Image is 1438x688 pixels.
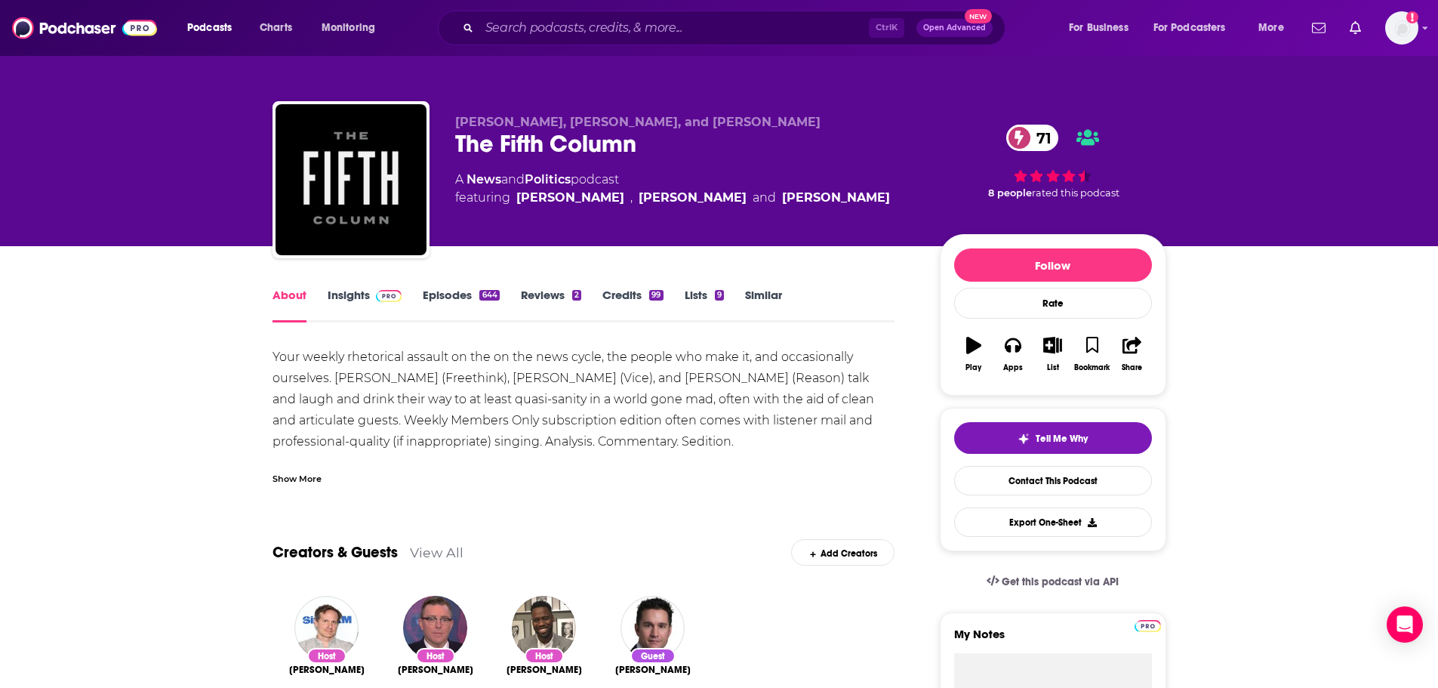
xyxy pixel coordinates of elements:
[525,648,564,664] div: Host
[1135,618,1161,632] a: Pro website
[512,596,576,660] img: Kmele Foster
[376,290,402,302] img: Podchaser Pro
[416,648,455,664] div: Host
[273,288,306,322] a: About
[398,664,473,676] a: Matt Welch
[501,172,525,187] span: and
[954,508,1152,537] button: Export One-Sheet
[1033,327,1072,381] button: List
[289,664,365,676] a: Michael C. Moynihan
[1112,327,1151,381] button: Share
[521,288,581,322] a: Reviews2
[1385,11,1418,45] img: User Profile
[273,543,398,562] a: Creators & Guests
[1385,11,1418,45] button: Show profile menu
[187,17,232,39] span: Podcasts
[1002,575,1119,588] span: Get this podcast via API
[455,189,890,207] span: featuring
[1406,11,1418,23] svg: Add a profile image
[1387,606,1423,643] div: Open Intercom Messenger
[1006,125,1059,151] a: 71
[940,115,1166,208] div: 71 8 peoplerated this podcast
[398,664,473,676] span: [PERSON_NAME]
[1069,17,1129,39] span: For Business
[954,248,1152,282] button: Follow
[1385,11,1418,45] span: Logged in as RebRoz5
[1036,433,1088,445] span: Tell Me Why
[455,115,821,129] span: [PERSON_NAME], [PERSON_NAME], and [PERSON_NAME]
[685,288,724,322] a: Lists9
[753,189,776,207] span: and
[954,327,993,381] button: Play
[307,648,346,664] div: Host
[1344,15,1367,41] a: Show notifications dropdown
[177,16,251,40] button: open menu
[467,172,501,187] a: News
[507,664,582,676] a: Kmele Foster
[954,627,1152,653] label: My Notes
[328,288,402,322] a: InsightsPodchaser Pro
[954,288,1152,319] div: Rate
[260,17,292,39] span: Charts
[294,596,359,660] img: Michael C. Moynihan
[988,187,1032,199] span: 8 people
[782,189,890,207] a: Kmele Foster
[649,290,663,301] div: 99
[276,104,426,255] a: The Fifth Column
[507,664,582,676] span: [PERSON_NAME]
[602,288,663,322] a: Credits99
[954,422,1152,454] button: tell me why sparkleTell Me Why
[1047,363,1059,372] div: List
[1073,327,1112,381] button: Bookmark
[954,466,1152,495] a: Contact This Podcast
[1144,16,1248,40] button: open menu
[630,189,633,207] span: ,
[1018,433,1030,445] img: tell me why sparkle
[620,596,685,660] img: Scott Lincicome
[423,288,499,322] a: Episodes644
[1248,16,1303,40] button: open menu
[1258,17,1284,39] span: More
[311,16,395,40] button: open menu
[869,18,904,38] span: Ctrl K
[452,11,1020,45] div: Search podcasts, credits, & more...
[403,596,467,660] img: Matt Welch
[572,290,581,301] div: 2
[1135,620,1161,632] img: Podchaser Pro
[410,545,463,560] a: View All
[745,288,782,322] a: Similar
[250,16,301,40] a: Charts
[965,9,992,23] span: New
[516,189,624,207] a: Michael C. Moynihan
[923,24,986,32] span: Open Advanced
[1306,15,1332,41] a: Show notifications dropdown
[322,17,375,39] span: Monitoring
[1153,17,1226,39] span: For Podcasters
[1003,363,1023,372] div: Apps
[12,14,157,42] img: Podchaser - Follow, Share and Rate Podcasts
[916,19,993,37] button: Open AdvancedNew
[273,347,895,495] div: Your weekly rhetorical assault on the on the news cycle, the people who make it, and occasionally...
[479,16,869,40] input: Search podcasts, credits, & more...
[715,290,724,301] div: 9
[1032,187,1119,199] span: rated this podcast
[1122,363,1142,372] div: Share
[289,664,365,676] span: [PERSON_NAME]
[615,664,691,676] span: [PERSON_NAME]
[1021,125,1059,151] span: 71
[965,363,981,372] div: Play
[479,290,499,301] div: 644
[1074,363,1110,372] div: Bookmark
[630,648,676,664] div: Guest
[993,327,1033,381] button: Apps
[615,664,691,676] a: Scott Lincicome
[455,171,890,207] div: A podcast
[525,172,571,187] a: Politics
[639,189,747,207] a: Matt Welch
[975,563,1132,600] a: Get this podcast via API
